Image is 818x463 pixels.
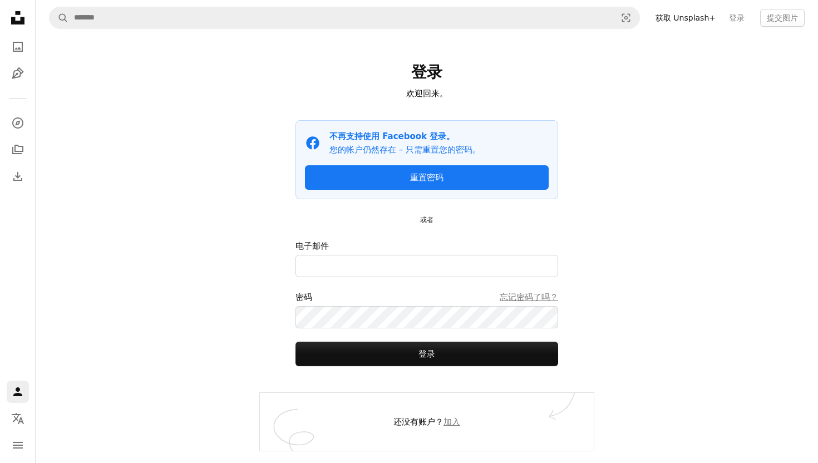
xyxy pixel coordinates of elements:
[729,13,745,22] font: 登录
[7,407,29,430] button: 语言
[295,255,558,277] input: 电子邮件
[329,131,455,141] font: 不再支持使用 Facebook 登录。
[393,417,444,427] font: 还没有账户？
[7,62,29,85] a: 插图
[7,381,29,403] a: 登录 / 注册
[7,112,29,134] a: 探索
[410,173,444,183] font: 重置密码
[406,88,448,98] font: 欢迎回来。
[329,145,481,155] font: 您的帐户仍然存在 – 只需重置您的密码。
[295,241,329,251] font: 电子邮件
[411,63,442,81] font: 登录
[295,306,558,328] input: 密码忘记密码了吗？
[7,36,29,58] a: 照片
[767,13,798,22] font: 提交图片
[444,417,460,427] a: 加入
[50,7,68,28] button: 搜索 Unsplash
[7,434,29,456] button: 菜单
[49,7,640,29] form: 在全站范围内查找视觉效果
[760,9,805,27] button: 提交图片
[613,7,639,28] button: 视觉搜索
[649,9,722,27] a: 获取 Unsplash+
[295,342,558,366] button: 登录
[656,13,716,22] font: 获取 Unsplash+
[500,290,558,304] a: 忘记密码了吗？
[722,9,751,27] a: 登录
[305,165,549,190] a: 重置密码
[295,292,312,302] font: 密码
[7,139,29,161] a: 收藏
[7,165,29,188] a: 下载历史记录
[7,7,29,31] a: 首页 — Unsplash
[418,349,435,359] font: 登录
[420,216,433,224] font: 或者
[500,292,558,302] font: 忘记密码了吗？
